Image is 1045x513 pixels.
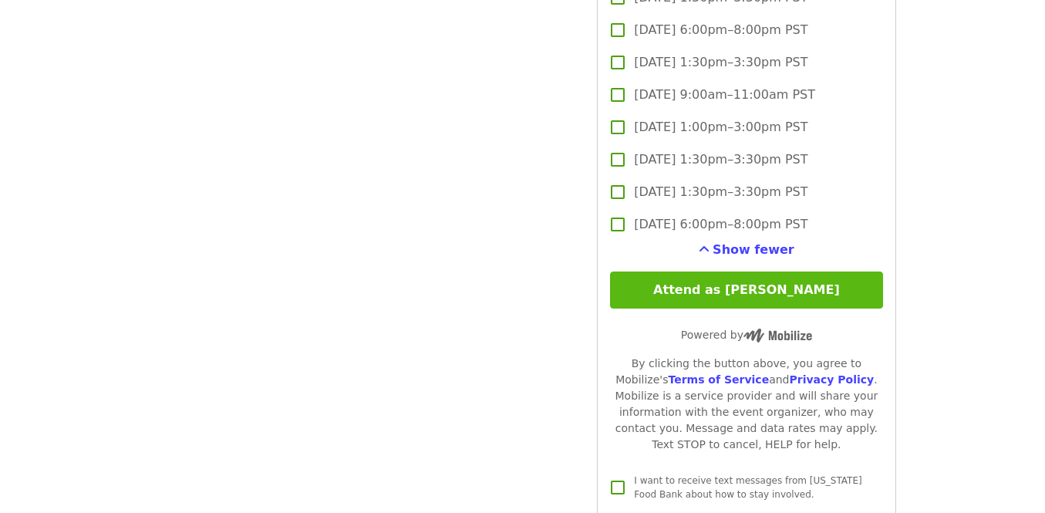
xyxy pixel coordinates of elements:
[634,118,807,137] span: [DATE] 1:00pm–3:00pm PST
[789,373,874,386] a: Privacy Policy
[610,272,882,309] button: Attend as [PERSON_NAME]
[634,53,807,72] span: [DATE] 1:30pm–3:30pm PST
[634,150,807,169] span: [DATE] 1:30pm–3:30pm PST
[743,329,812,343] img: Powered by Mobilize
[634,215,807,234] span: [DATE] 6:00pm–8:00pm PST
[610,356,882,453] div: By clicking the button above, you agree to Mobilize's and . Mobilize is a service provider and wi...
[634,183,807,201] span: [DATE] 1:30pm–3:30pm PST
[713,242,794,257] span: Show fewer
[634,475,861,500] span: I want to receive text messages from [US_STATE] Food Bank about how to stay involved.
[681,329,812,341] span: Powered by
[668,373,769,386] a: Terms of Service
[699,241,794,259] button: See more timeslots
[634,86,815,104] span: [DATE] 9:00am–11:00am PST
[634,21,807,39] span: [DATE] 6:00pm–8:00pm PST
